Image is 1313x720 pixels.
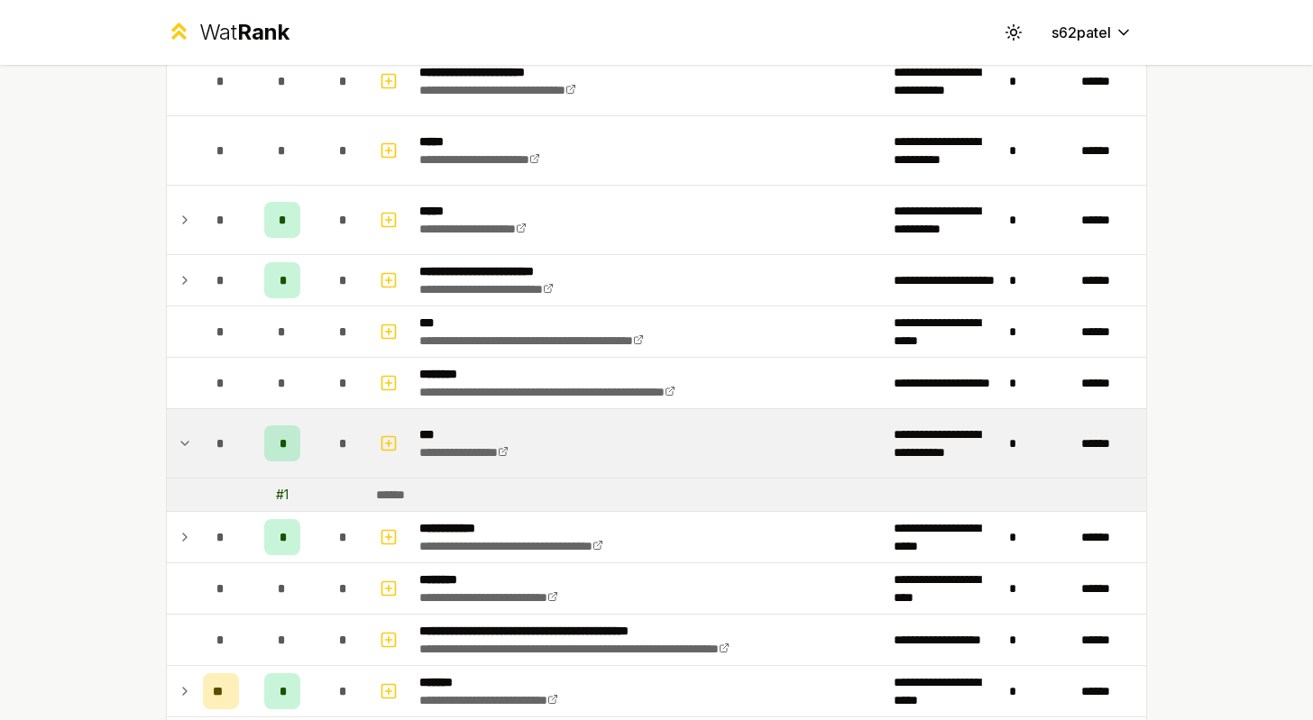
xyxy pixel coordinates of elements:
span: s62patel [1051,22,1111,43]
a: WatRank [166,18,289,47]
span: Rank [237,19,289,45]
button: s62patel [1037,16,1147,49]
div: # 1 [276,486,289,504]
div: Wat [199,18,289,47]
